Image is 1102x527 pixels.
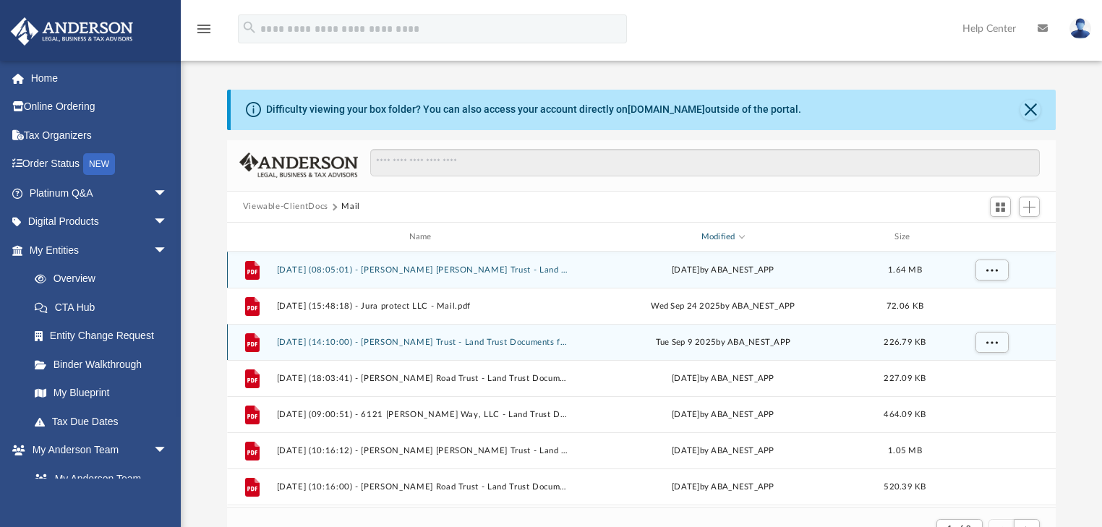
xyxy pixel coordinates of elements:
[576,336,870,349] div: Tue Sep 9 2025 by ABA_NEST_APP
[242,20,257,35] i: search
[884,374,926,382] span: 227.09 KB
[576,408,870,421] div: [DATE] by ABA_NEST_APP
[10,436,182,465] a: My Anderson Teamarrow_drop_down
[83,153,115,175] div: NEW
[940,231,1041,244] div: id
[10,93,189,121] a: Online Ordering
[672,266,700,274] span: [DATE]
[884,338,926,346] span: 226.79 KB
[576,231,869,244] div: Modified
[195,20,213,38] i: menu
[10,179,189,207] a: Platinum Q&Aarrow_drop_down
[20,322,189,351] a: Entity Change Request
[275,231,569,244] div: Name
[876,231,934,244] div: Size
[576,300,870,313] div: Wed Sep 24 2025 by ABA_NEST_APP
[10,207,189,236] a: Digital Productsarrow_drop_down
[10,121,189,150] a: Tax Organizers
[975,260,1008,281] button: More options
[20,464,175,493] a: My Anderson Team
[276,301,570,311] button: [DATE] (15:48:18) - Jura protect LLC - Mail.pdf
[576,372,870,385] div: [DATE] by ABA_NEST_APP
[20,350,189,379] a: Binder Walkthrough
[628,103,705,115] a: [DOMAIN_NAME]
[1019,197,1041,217] button: Add
[10,150,189,179] a: Order StatusNEW
[10,236,189,265] a: My Entitiesarrow_drop_down
[20,407,189,436] a: Tax Due Dates
[243,200,328,213] button: Viewable-ClientDocs
[153,236,182,265] span: arrow_drop_down
[1020,100,1041,120] button: Close
[887,302,923,310] span: 72.06 KB
[153,207,182,237] span: arrow_drop_down
[341,200,360,213] button: Mail
[276,374,570,383] button: [DATE] (18:03:41) - [PERSON_NAME] Road Trust - Land Trust Documents from [PERSON_NAME].pdf
[20,265,189,294] a: Overview
[276,410,570,419] button: [DATE] (09:00:51) - 6121 [PERSON_NAME] Way, LLC - Land Trust Documents from [PERSON_NAME].pdf
[233,231,269,244] div: id
[276,482,570,492] button: [DATE] (10:16:00) - [PERSON_NAME] Road Trust - Land Trust Documents from [PERSON_NAME].pdf
[153,179,182,208] span: arrow_drop_down
[1069,18,1091,39] img: User Pic
[884,411,926,419] span: 464.09 KB
[276,338,570,347] button: [DATE] (14:10:00) - [PERSON_NAME] Trust - Land Trust Documents from [PERSON_NAME].pdf
[975,332,1008,354] button: More options
[266,102,801,117] div: Difficulty viewing your box folder? You can also access your account directly on outside of the p...
[153,436,182,466] span: arrow_drop_down
[195,27,213,38] a: menu
[20,379,182,408] a: My Blueprint
[576,481,870,494] div: [DATE] by ABA_NEST_APP
[7,17,137,46] img: Anderson Advisors Platinum Portal
[888,266,922,274] span: 1.64 MB
[884,483,926,491] span: 520.39 KB
[276,265,570,275] button: [DATE] (08:05:01) - [PERSON_NAME] [PERSON_NAME] Trust - Land Trust Documents.pdf
[10,64,189,93] a: Home
[576,264,870,277] div: by ABA_NEST_APP
[888,447,922,455] span: 1.05 MB
[370,149,1040,176] input: Search files and folders
[276,446,570,455] button: [DATE] (10:16:12) - [PERSON_NAME] [PERSON_NAME] Trust - Land Trust Documents from [PERSON_NAME].pdf
[227,252,1056,507] div: grid
[576,445,870,458] div: [DATE] by ABA_NEST_APP
[20,293,189,322] a: CTA Hub
[990,197,1012,217] button: Switch to Grid View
